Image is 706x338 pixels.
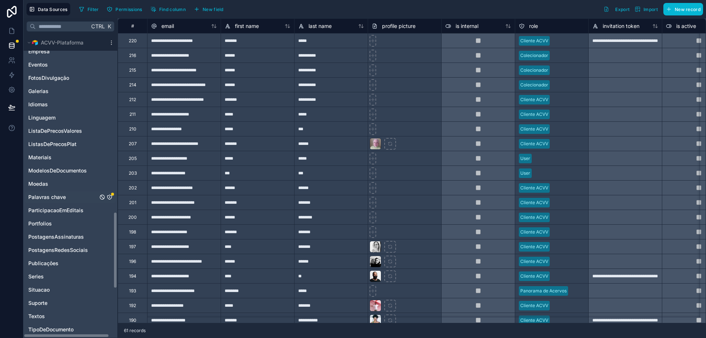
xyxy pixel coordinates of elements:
[643,7,658,12] span: Import
[129,53,136,58] div: 216
[520,67,548,74] div: Colecionador
[520,229,548,235] div: Cliente ACVV
[675,7,700,12] span: New record
[615,7,630,12] span: Export
[235,22,259,30] span: first name
[520,258,548,265] div: Cliente ACVV
[520,170,530,177] div: User
[309,22,332,30] span: last name
[520,111,548,118] div: Cliente ACVV
[603,22,639,30] span: invitation token
[129,97,136,103] div: 212
[76,4,101,15] button: Filter
[520,317,548,324] div: Cliente ACVV
[520,185,548,191] div: Cliente ACVV
[520,214,548,221] div: Cliente ACVV
[129,259,136,264] div: 196
[129,288,136,294] div: 193
[129,273,136,279] div: 194
[660,3,703,15] a: New record
[124,23,142,29] div: #
[520,243,548,250] div: Cliente ACVV
[632,3,660,15] button: Import
[129,111,136,117] div: 211
[663,3,703,15] button: New record
[520,199,548,206] div: Cliente ACVV
[159,7,186,12] span: Find column
[520,126,548,132] div: Cliente ACVV
[161,22,174,30] span: email
[520,155,530,162] div: User
[129,82,136,88] div: 214
[520,96,548,103] div: Cliente ACVV
[129,317,136,323] div: 190
[129,67,136,73] div: 215
[129,200,136,206] div: 201
[520,288,567,294] div: Panorama de Acervos
[382,22,416,30] span: profile picture
[107,24,112,29] span: K
[191,4,226,15] button: New field
[128,214,137,220] div: 200
[129,244,136,250] div: 197
[601,3,632,15] button: Export
[104,4,145,15] button: Permissions
[129,303,136,309] div: 192
[129,185,137,191] div: 202
[129,156,137,161] div: 205
[456,22,478,30] span: is internal
[38,7,68,12] span: Data Sources
[124,328,146,334] span: 61 records
[520,52,548,59] div: Colecionador
[203,7,224,12] span: New field
[115,7,142,12] span: Permissions
[676,22,696,30] span: is active
[104,4,147,15] a: Permissions
[520,273,548,280] div: Cliente ACVV
[129,126,136,132] div: 210
[129,38,137,44] div: 220
[148,4,188,15] button: Find column
[529,22,538,30] span: role
[520,38,548,44] div: Cliente ACVV
[520,140,548,147] div: Cliente ACVV
[88,7,99,12] span: Filter
[129,141,137,147] div: 207
[90,22,106,31] span: Ctrl
[520,302,548,309] div: Cliente ACVV
[26,3,70,15] button: Data Sources
[129,229,136,235] div: 198
[520,82,548,88] div: Colecionador
[129,170,137,176] div: 203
